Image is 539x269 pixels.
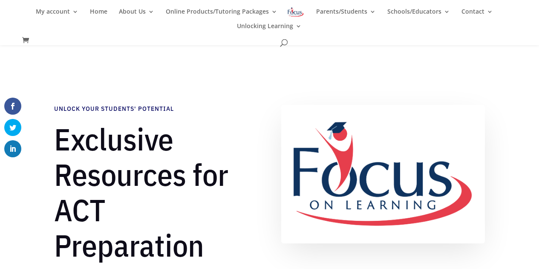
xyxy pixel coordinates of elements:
[119,9,154,23] a: About Us
[54,121,258,267] h1: Exclusive Resources for ACT Preparation
[36,9,78,23] a: My account
[287,6,305,18] img: Focus on Learning
[461,9,493,23] a: Contact
[316,9,376,23] a: Parents/Students
[90,9,107,23] a: Home
[237,23,302,38] a: Unlocking Learning
[281,105,485,243] img: FullColor_FullLogo_Medium_TBG
[54,105,258,118] h4: Unlock Your Students' Potential
[166,9,277,23] a: Online Products/Tutoring Packages
[387,9,450,23] a: Schools/Educators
